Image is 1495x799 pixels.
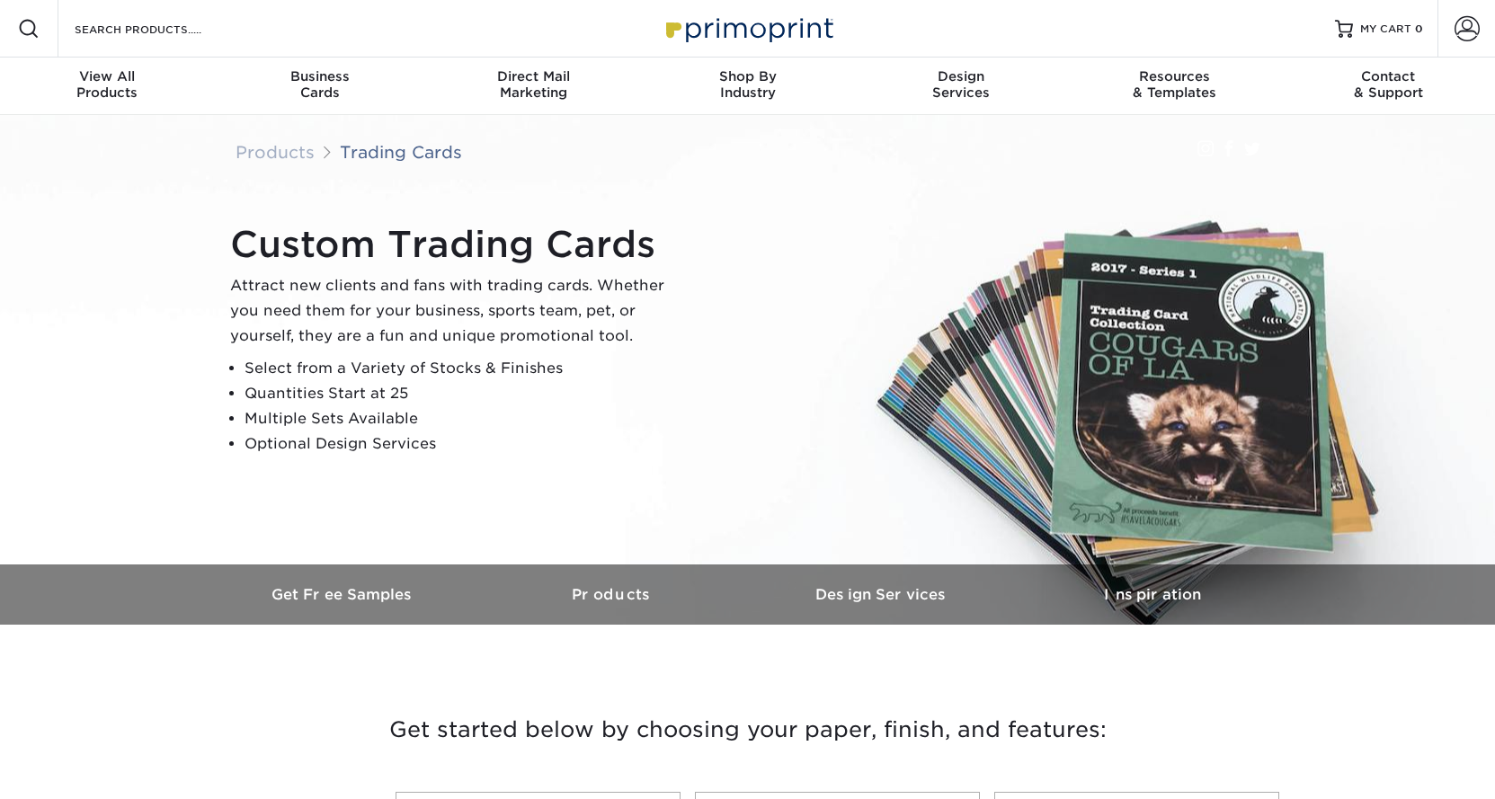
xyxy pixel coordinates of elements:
input: SEARCH PRODUCTS..... [73,18,248,40]
a: Direct MailMarketing [427,58,641,115]
span: Design [854,68,1068,84]
a: Products [478,564,748,625]
p: Attract new clients and fans with trading cards. Whether you need them for your business, sports ... [230,273,680,349]
h3: Get started below by choosing your paper, finish, and features: [222,689,1274,770]
span: Business [214,68,428,84]
li: Optional Design Services [245,431,680,457]
a: Get Free Samples [209,564,478,625]
a: Resources& Templates [1068,58,1282,115]
div: & Support [1281,68,1495,101]
a: Contact& Support [1281,58,1495,115]
h3: Get Free Samples [209,586,478,603]
h3: Products [478,586,748,603]
a: Trading Cards [340,142,462,162]
a: Inspiration [1018,564,1287,625]
span: Contact [1281,68,1495,84]
a: BusinessCards [214,58,428,115]
div: & Templates [1068,68,1282,101]
span: 0 [1415,22,1423,35]
h3: Design Services [748,586,1018,603]
span: MY CART [1360,22,1411,37]
div: Marketing [427,68,641,101]
h3: Inspiration [1018,586,1287,603]
li: Multiple Sets Available [245,406,680,431]
span: Direct Mail [427,68,641,84]
span: Resources [1068,68,1282,84]
div: Cards [214,68,428,101]
div: Industry [641,68,855,101]
span: Shop By [641,68,855,84]
a: Shop ByIndustry [641,58,855,115]
img: Primoprint [658,9,838,48]
li: Select from a Variety of Stocks & Finishes [245,356,680,381]
a: Design Services [748,564,1018,625]
div: Services [854,68,1068,101]
li: Quantities Start at 25 [245,381,680,406]
h1: Custom Trading Cards [230,223,680,266]
a: DesignServices [854,58,1068,115]
a: Products [236,142,315,162]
